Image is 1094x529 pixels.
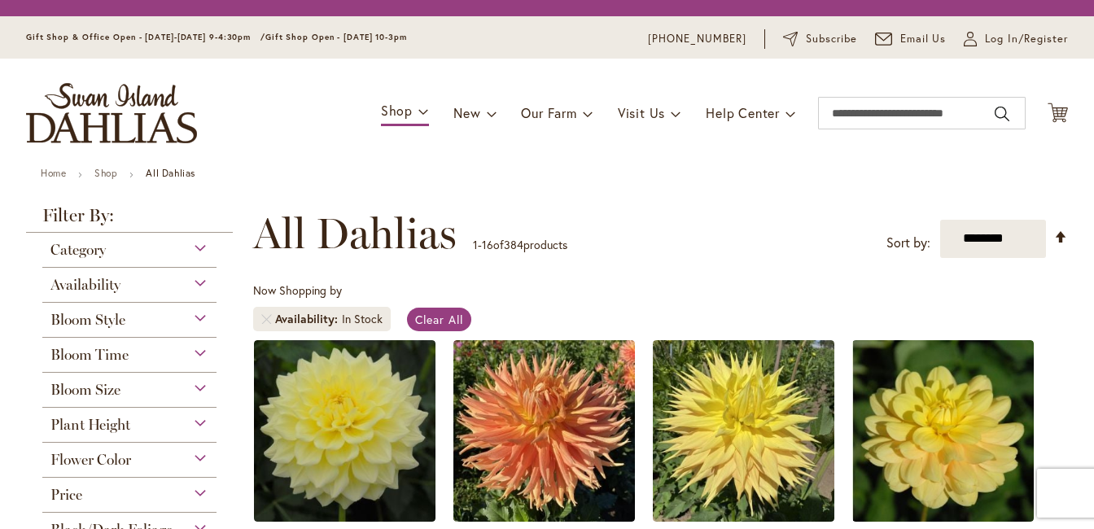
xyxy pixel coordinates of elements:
span: Bloom Size [50,381,120,399]
strong: Filter By: [26,207,233,233]
span: Availability [275,311,342,327]
p: - of products [473,232,567,258]
span: Price [50,486,82,504]
span: Visit Us [618,104,665,121]
a: AHOY MATEY [852,509,1034,525]
img: A-Peeling [254,340,435,522]
span: Email Us [900,31,947,47]
span: Subscribe [806,31,857,47]
a: Subscribe [783,31,857,47]
a: Shop [94,167,117,179]
a: Remove Availability In Stock [261,314,271,324]
a: Home [41,167,66,179]
label: Sort by: [886,228,930,258]
span: Gift Shop Open - [DATE] 10-3pm [265,32,407,42]
span: Plant Height [50,416,130,434]
span: Help Center [706,104,780,121]
span: Flower Color [50,451,131,469]
span: Gift Shop & Office Open - [DATE]-[DATE] 9-4:30pm / [26,32,265,42]
a: AC Jeri [653,509,834,525]
span: Availability [50,276,120,294]
a: Log In/Register [964,31,1068,47]
span: Bloom Style [50,311,125,329]
img: AC BEN [453,340,635,522]
iframe: Launch Accessibility Center [12,471,58,517]
span: Bloom Time [50,346,129,364]
a: AC BEN [453,509,635,525]
span: Shop [381,102,413,119]
span: Log In/Register [985,31,1068,47]
strong: All Dahlias [146,167,195,179]
a: A-Peeling [254,509,435,525]
a: [PHONE_NUMBER] [648,31,746,47]
span: 384 [504,237,523,252]
a: Email Us [875,31,947,47]
button: Search [995,101,1009,127]
div: In Stock [342,311,383,327]
span: 16 [482,237,493,252]
span: Clear All [415,312,463,327]
span: Category [50,241,106,259]
span: 1 [473,237,478,252]
img: AC Jeri [653,340,834,522]
span: Now Shopping by [253,282,342,298]
a: store logo [26,83,197,143]
span: All Dahlias [253,209,457,258]
a: Clear All [407,308,471,331]
span: New [453,104,480,121]
span: Our Farm [521,104,576,121]
img: AHOY MATEY [852,340,1034,522]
